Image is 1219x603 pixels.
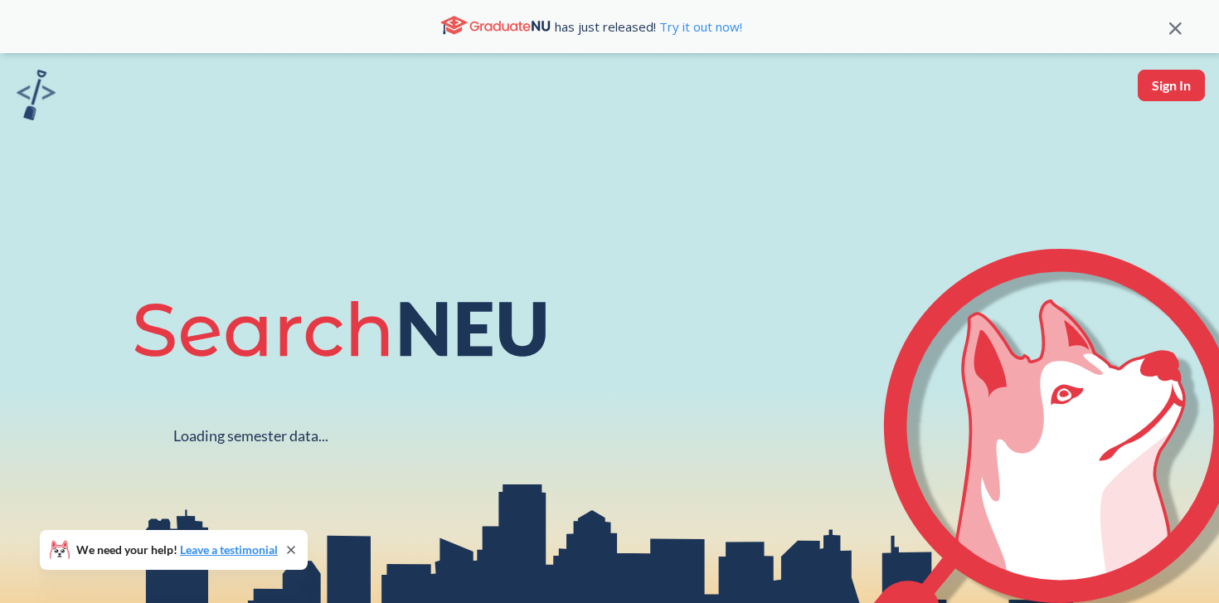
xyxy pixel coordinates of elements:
[17,70,56,125] a: sandbox logo
[1138,70,1205,101] button: Sign In
[173,426,328,445] div: Loading semester data...
[17,70,56,120] img: sandbox logo
[656,18,742,35] a: Try it out now!
[180,542,278,557] a: Leave a testimonial
[555,17,742,36] span: has just released!
[76,544,278,556] span: We need your help!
